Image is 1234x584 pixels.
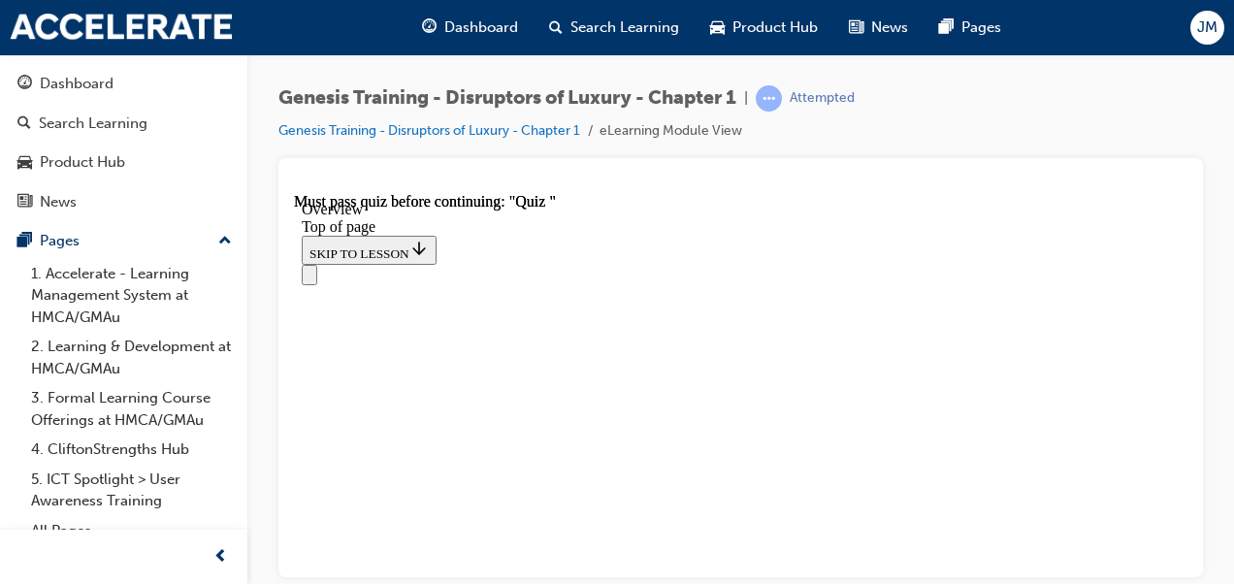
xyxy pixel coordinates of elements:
span: car-icon [17,154,32,172]
a: Search Learning [8,106,240,142]
a: News [8,184,240,220]
a: Genesis Training - Disruptors of Luxury - Chapter 1 [278,122,580,139]
a: Dashboard [8,66,240,102]
div: Attempted [790,89,855,108]
span: | [744,87,748,110]
div: Overview [8,8,886,25]
span: pages-icon [939,16,954,40]
span: news-icon [17,194,32,211]
a: car-iconProduct Hub [695,8,833,48]
span: guage-icon [17,76,32,93]
div: Pages [40,230,80,252]
button: DashboardSearch LearningProduct HubNews [8,62,240,223]
span: up-icon [218,229,232,254]
div: Dashboard [40,73,114,95]
button: Pages [8,223,240,259]
span: learningRecordVerb_ATTEMPT-icon [756,85,782,112]
div: Top of page [8,25,886,43]
span: prev-icon [213,545,228,569]
div: Search Learning [39,113,147,135]
span: Dashboard [444,16,518,39]
span: pages-icon [17,233,32,250]
span: Product Hub [732,16,818,39]
span: guage-icon [422,16,437,40]
img: accelerate-hmca [10,14,233,41]
a: news-iconNews [833,8,924,48]
span: Search Learning [570,16,679,39]
a: 4. CliftonStrengths Hub [23,435,240,465]
span: News [871,16,908,39]
span: Pages [961,16,1001,39]
li: eLearning Module View [600,120,742,143]
span: JM [1197,16,1218,39]
span: Genesis Training - Disruptors of Luxury - Chapter 1 [278,87,736,110]
button: SKIP TO LESSON [8,43,143,72]
a: search-iconSearch Learning [534,8,695,48]
a: Product Hub [8,145,240,180]
span: car-icon [710,16,725,40]
div: Product Hub [40,151,125,174]
span: SKIP TO LESSON [16,53,135,68]
span: search-icon [549,16,563,40]
a: pages-iconPages [924,8,1017,48]
div: News [40,191,77,213]
span: search-icon [17,115,31,133]
a: 2. Learning & Development at HMCA/GMAu [23,332,240,383]
span: news-icon [849,16,863,40]
a: 3. Formal Learning Course Offerings at HMCA/GMAu [23,383,240,435]
button: Open navigation menu [8,72,23,92]
a: 1. Accelerate - Learning Management System at HMCA/GMAu [23,259,240,333]
button: JM [1190,11,1224,45]
a: 5. ICT Spotlight > User Awareness Training [23,465,240,516]
a: All Pages [23,516,240,546]
a: guage-iconDashboard [406,8,534,48]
